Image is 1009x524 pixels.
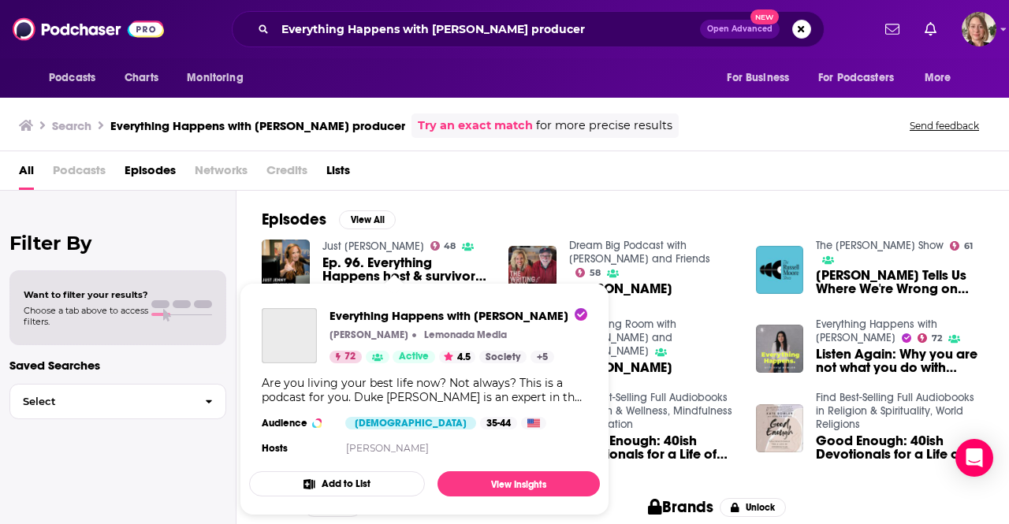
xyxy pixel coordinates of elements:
img: Kate Bowler [508,246,557,294]
a: Ep. 96. Everything Happens host & survivor Kate Bowler [322,256,490,283]
div: Open Intercom Messenger [955,439,993,477]
span: 48 [444,243,456,250]
h2: Brands [648,497,713,517]
span: Monitoring [187,67,243,89]
h3: Everything Happens with [PERSON_NAME] producer [110,118,405,133]
img: Listen Again: Why you are not what you do with Maria Bowler [756,325,804,373]
span: Podcasts [53,158,106,190]
a: Everything Happens with Kate Bowler [262,308,317,363]
a: All [19,158,34,190]
a: Everything Happens with Kate Bowler [330,308,587,323]
span: 72 [344,349,356,365]
span: Ep. 96. Everything Happens host & survivor [PERSON_NAME] [322,256,490,283]
a: 58 [575,268,601,277]
span: Podcasts [49,67,95,89]
span: Select [10,396,192,407]
span: 58 [590,269,601,277]
span: Logged in as AriFortierPr [962,12,996,46]
a: Find Best-Selling Full Audiobooks in Religion & Spirituality, World Religions [816,391,974,431]
span: [PERSON_NAME] Tells Us Where We're Wrong on Suffering [816,269,984,295]
span: for more precise results [536,117,672,135]
a: 72 [330,351,362,363]
span: Choose a tab above to access filters. [24,305,148,327]
span: Listen Again: Why you are not what you do with [PERSON_NAME] [816,347,984,374]
a: Everything Happens with Kate Bowler [816,318,937,344]
a: The Russell Moore Show [816,239,944,252]
div: Are you living your best life now? Not always? This is a podcast for you. Duke [PERSON_NAME] is a... [262,376,587,404]
a: 48 [430,241,456,251]
button: View All [339,210,396,229]
span: Credits [266,158,307,190]
button: Open AdvancedNew [700,20,780,39]
span: Charts [125,67,158,89]
a: 61 [950,241,973,251]
button: 4.5 [439,351,475,363]
a: Lists [326,158,350,190]
a: Kate Bowler [569,361,672,374]
img: User Profile [962,12,996,46]
button: open menu [808,63,917,93]
a: Active [393,351,435,363]
div: Search podcasts, credits, & more... [232,11,825,47]
span: Open Advanced [707,25,773,33]
div: [DEMOGRAPHIC_DATA] [345,417,476,429]
span: 72 [932,335,942,342]
a: Kate Bowler [569,282,672,295]
a: Try an exact match [418,117,533,135]
span: Good Enough: 40ish Devotionals for a Life of Imperfection by [PERSON_NAME], [PERSON_NAME] [569,434,737,461]
a: Listen Again: Why you are not what you do with Maria Bowler [816,347,984,374]
img: Kate Bowler Tells Us Where We're Wrong on Suffering [756,246,804,294]
a: Show notifications dropdown [879,16,906,43]
span: Active [399,349,429,365]
a: [PERSON_NAME] [346,442,429,454]
a: Charts [114,63,168,93]
a: Just Jenny [322,240,424,253]
div: 35-44 [480,417,517,429]
p: Saved Searches [9,358,226,373]
span: Everything Happens with [PERSON_NAME] [330,308,587,323]
span: 61 [964,243,973,250]
span: More [925,67,951,89]
h2: Filter By [9,232,226,255]
a: Good Enough: 40ish Devotionals for a Life of Imperfection by Jessica Richie, Kate Bowler [569,434,737,461]
span: [PERSON_NAME] [569,361,672,374]
button: open menu [914,63,971,93]
p: [PERSON_NAME] [330,329,408,341]
img: Podchaser - Follow, Share and Rate Podcasts [13,14,164,44]
a: 72 [918,333,942,343]
button: Add to List [249,471,425,496]
button: Select [9,384,226,419]
a: Find Best-Selling Full Audiobooks in Health & Wellness, Mindfulness & Meditation [569,391,732,431]
a: Dream Big Podcast with Bob Goff and Friends [569,239,710,266]
a: View Insights [437,471,600,496]
img: Good Enough: 40ish Devotionals for a Life of Imperfection by Kate Bowler, Jessica Richie [756,404,804,452]
span: Episodes [125,158,176,190]
span: Want to filter your results? [24,289,148,300]
button: Show profile menu [962,12,996,46]
h3: Search [52,118,91,133]
button: open menu [176,63,263,93]
a: Kate Bowler Tells Us Where We're Wrong on Suffering [816,269,984,295]
span: Networks [195,158,248,190]
button: Unlock [720,498,787,517]
span: For Podcasters [818,67,894,89]
span: Good Enough: 40ish Devotionals for a Life of Imperfection by [PERSON_NAME], [PERSON_NAME] [816,434,984,461]
h2: Episodes [262,210,326,229]
button: open menu [716,63,809,93]
img: Ep. 96. Everything Happens host & survivor Kate Bowler [262,240,310,288]
input: Search podcasts, credits, & more... [275,17,700,42]
h3: Audience [262,417,333,429]
p: Lemonada Media [424,329,507,341]
button: open menu [38,63,116,93]
a: +5 [531,351,554,363]
a: Lemonada MediaLemonada Media [420,329,507,341]
span: For Business [727,67,789,89]
a: EpisodesView All [262,210,396,229]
